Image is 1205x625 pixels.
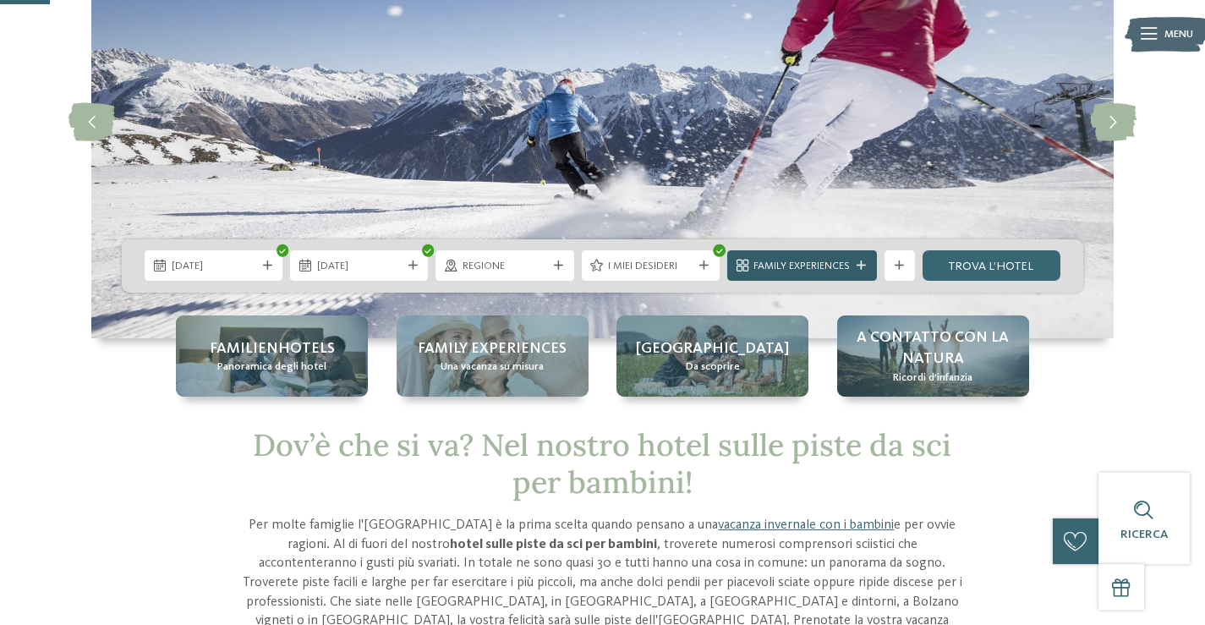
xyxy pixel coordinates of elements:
strong: hotel sulle piste da sci per bambini [450,538,657,551]
span: Da scoprire [686,359,740,375]
span: Una vacanza su misura [441,359,544,375]
span: Familienhotels [210,338,335,359]
a: Hotel sulle piste da sci per bambini: divertimento senza confini A contatto con la natura Ricordi... [837,315,1029,397]
span: Family Experiences [753,259,850,274]
a: Hotel sulle piste da sci per bambini: divertimento senza confini Family experiences Una vacanza s... [397,315,589,397]
span: Family experiences [418,338,567,359]
span: Ricerca [1120,529,1168,540]
a: trova l’hotel [923,250,1060,281]
a: vacanza invernale con i bambini [718,518,894,532]
a: Hotel sulle piste da sci per bambini: divertimento senza confini Familienhotels Panoramica degli ... [176,315,368,397]
span: Dov’è che si va? Nel nostro hotel sulle piste da sci per bambini! [253,425,951,501]
span: Panoramica degli hotel [217,359,326,375]
span: [DATE] [317,259,402,274]
span: Regione [463,259,547,274]
span: I miei desideri [608,259,693,274]
span: Ricordi d’infanzia [893,370,972,386]
span: [DATE] [172,259,256,274]
a: Hotel sulle piste da sci per bambini: divertimento senza confini [GEOGRAPHIC_DATA] Da scoprire [616,315,808,397]
span: [GEOGRAPHIC_DATA] [636,338,789,359]
span: A contatto con la natura [852,327,1014,370]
